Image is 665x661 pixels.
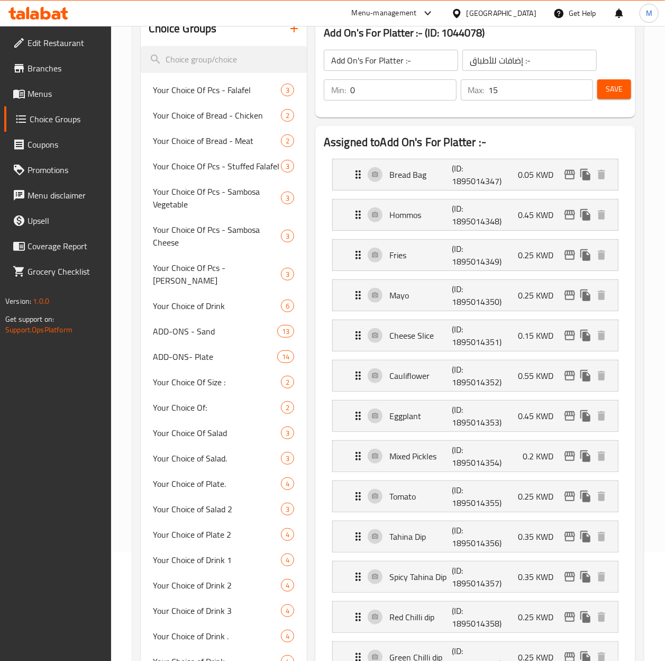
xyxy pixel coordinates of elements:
div: Choices [281,554,294,566]
p: Min: [331,84,346,96]
div: Choices [281,452,294,465]
h3: Add On's For Platter :- (ID: 1044078) [324,24,627,41]
span: ADD-ONS - Sand [153,325,277,338]
div: Choices [277,325,294,338]
span: 1.0.0 [33,294,49,308]
a: Choice Groups [4,106,111,132]
span: Coupons [28,138,103,151]
div: Your Choice Of Pcs - [PERSON_NAME]3 [141,255,307,293]
a: Coupons [4,132,111,157]
a: Branches [4,56,111,81]
span: 3 [281,85,294,95]
button: delete [594,207,609,223]
div: Your Choice of Salad.3 [141,446,307,471]
div: Expand [333,521,618,552]
span: 3 [281,269,294,279]
p: 0.25 KWD [518,249,562,261]
a: Upsell [4,208,111,233]
div: Choices [277,350,294,363]
button: edit [562,529,578,545]
p: 0.2 KWD [523,450,562,463]
p: Eggplant [389,410,452,422]
button: duplicate [578,488,594,504]
div: Choices [281,579,294,592]
p: Mixed Pickles [389,450,452,463]
span: 3 [281,193,294,203]
div: Your Choice Of Size :2 [141,369,307,395]
p: Cauliflower [389,369,452,382]
p: 0.05 KWD [518,168,562,181]
span: Menu disclaimer [28,189,103,202]
li: Expand [324,557,627,597]
span: Your Choice Of Pcs - [PERSON_NAME] [153,261,281,287]
p: (ID: 1895014348) [452,202,494,228]
span: M [646,7,652,19]
button: duplicate [578,247,594,263]
p: (ID: 1895014349) [452,242,494,268]
div: Your Choice of Plate 24 [141,522,307,547]
div: Choices [281,84,294,96]
li: Expand [324,597,627,637]
p: (ID: 1895014356) [452,524,494,549]
p: Tahina Dip [389,530,452,543]
li: Expand [324,155,627,195]
button: delete [594,167,609,183]
span: Branches [28,62,103,75]
p: 0.25 KWD [518,490,562,503]
li: Expand [324,356,627,396]
button: delete [594,448,609,464]
button: edit [562,609,578,625]
div: Your Choice of Bread - Meat2 [141,128,307,153]
span: Promotions [28,164,103,176]
li: Expand [324,195,627,235]
div: Expand [333,481,618,512]
a: Menu disclaimer [4,183,111,208]
span: Your Choice of Salad. [153,452,281,465]
span: Your Choice of Plate 2 [153,528,281,541]
p: (ID: 1895014347) [452,162,494,187]
div: ADD-ONS - Sand13 [141,319,307,344]
div: Expand [333,200,618,230]
span: Your Choice Of Pcs - Falafel [153,84,281,96]
button: edit [562,368,578,384]
div: Your Choice of Drink .4 [141,623,307,649]
span: 2 [281,111,294,121]
p: 0.35 KWD [518,530,562,543]
p: Tomato [389,490,452,503]
span: Save [606,83,623,96]
span: Menus [28,87,103,100]
span: 2 [281,377,294,387]
div: Expand [333,280,618,311]
div: Your Choice Of Pcs - Falafel3 [141,77,307,103]
span: 3 [281,428,294,438]
a: Promotions [4,157,111,183]
div: Choices [281,300,294,312]
span: 2 [281,403,294,413]
p: (ID: 1895014351) [452,323,494,348]
button: edit [562,569,578,585]
button: delete [594,488,609,504]
p: (ID: 1895014355) [452,484,494,509]
div: Your Choice of Bread - Chicken2 [141,103,307,128]
div: Your Choice of Drink 14 [141,547,307,573]
span: Your Choice Of Salad [153,427,281,439]
button: duplicate [578,609,594,625]
span: 13 [278,327,294,337]
button: duplicate [578,569,594,585]
span: Coverage Report [28,240,103,252]
span: 3 [281,231,294,241]
li: Expand [324,315,627,356]
div: Your Choice of Plate.4 [141,471,307,496]
button: edit [562,488,578,504]
a: Menus [4,81,111,106]
button: duplicate [578,448,594,464]
div: Expand [333,360,618,391]
li: Expand [324,476,627,517]
button: edit [562,287,578,303]
li: Expand [324,235,627,275]
p: (ID: 1895014354) [452,443,494,469]
a: Grocery Checklist [4,259,111,284]
p: 0.15 KWD [518,329,562,342]
span: 3 [281,161,294,171]
span: Your Choice of Bread - Meat [153,134,281,147]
